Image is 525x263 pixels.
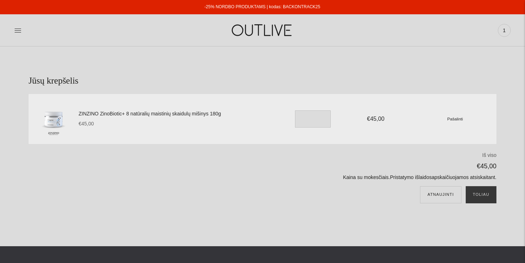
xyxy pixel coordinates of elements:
[295,110,331,128] input: Translation missing: en.cart.general.item_quantity
[390,174,432,180] a: Pristatymo išlaidos
[499,25,509,35] span: 1
[341,114,410,124] div: €45,00
[466,186,496,203] button: Toliau
[192,173,497,182] p: Kaina su mokesčiais. apskaičiuojamos atsiskaitant.
[447,116,463,121] a: Pašalinti
[498,23,511,38] a: 1
[29,75,496,87] h1: Jūsų krepšelis
[192,151,497,160] p: Iš viso
[79,120,277,128] div: €45,00
[192,161,497,172] p: €45,00
[79,110,277,118] a: ZINZINO ZinoBiotic+ 8 natūralių maistinių skaidulų mišinys 180g
[420,186,461,203] button: Atnaujinti
[218,18,307,43] img: OUTLIVE
[204,4,320,9] a: -25% NORDBO PRODUKTAMS | kodas: BACKONTRACK25
[36,101,71,137] img: ZINZINO ZinoBiotic+ 8 natūralių maistinių skaidulų mišinys 180g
